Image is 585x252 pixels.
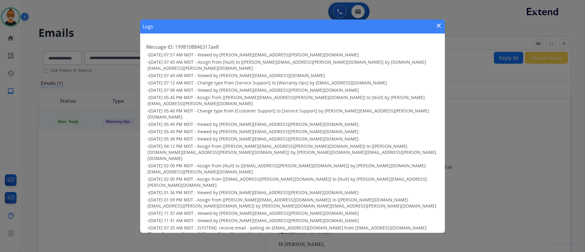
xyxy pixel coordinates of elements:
h3: • [147,73,439,79]
h3: • [147,210,439,216]
h3: • [147,80,439,86]
span: [DATE] 05:40 PM MDT - Change type from [Customer Support] to [Service Support] by [PERSON_NAME][E... [147,108,429,120]
h3: • [147,94,439,107]
span: [DATE] 07:12 AM MDT - Change type from [Service Support] to [Warranty Ops] by [EMAIL_ADDRESS][DOM... [149,80,387,86]
span: [DATE] 05:40 PM MDT - Viewed by [PERSON_NAME][EMAIL_ADDRESS][PERSON_NAME][DOMAIN_NAME] [149,129,359,134]
h3: • [147,108,439,120]
span: [DATE] 04:12 PM MDT - Assign from [[PERSON_NAME][EMAIL_ADDRESS][PERSON_NAME][DOMAIN_NAME]] to [[P... [147,143,436,161]
span: [DATE] 05:45 PM MDT - Assign from [[PERSON_NAME][EMAIL_ADDRESS][PERSON_NAME][DOMAIN_NAME]] to [Nu... [147,94,425,106]
span: 1998108846317ae8 [175,44,219,50]
h3: • [147,176,439,188]
h3: • [147,190,439,196]
h3: • [147,197,439,209]
h1: Logs [143,23,153,30]
span: [DATE] 05:38 PM MDT - Viewed by [PERSON_NAME][EMAIL_ADDRESS][PERSON_NAME][DOMAIN_NAME] [149,136,359,142]
span: [DATE] 07:57 AM MDT - Viewed by [PERSON_NAME][EMAIL_ADDRESS][PERSON_NAME][DOMAIN_NAME] [149,52,359,58]
span: [DATE] 07:08 AM MDT - Viewed by [PERSON_NAME][EMAIL_ADDRESS][PERSON_NAME][DOMAIN_NAME] [149,87,359,93]
span: [DATE] 01:36 PM MDT - Viewed by [PERSON_NAME][EMAIL_ADDRESS][PERSON_NAME][DOMAIN_NAME] [149,190,359,195]
span: Message ID: [146,44,174,50]
p: 0.20.1027RC [551,241,579,248]
span: [DATE] 05:40 PM MDT - Viewed by [PERSON_NAME][EMAIL_ADDRESS][PERSON_NAME][DOMAIN_NAME] [149,121,359,127]
span: [DATE] 02:00 PM MDT - Assign from [Null] to [[EMAIL_ADDRESS][PERSON_NAME][DOMAIN_NAME]] by [PERSO... [147,163,426,175]
h3: • [147,163,439,175]
h3: • [147,218,439,224]
span: [DATE] 02:00 PM MDT - Assign from [[EMAIL_ADDRESS][PERSON_NAME][DOMAIN_NAME]] to [Null] by [PERSO... [147,176,427,188]
h3: • [147,87,439,93]
span: [DATE] 11:37 AM MDT - Viewed by [PERSON_NAME][EMAIL_ADDRESS][PERSON_NAME][DOMAIN_NAME] [149,210,359,216]
h3: • [147,136,439,142]
h3: • [147,52,439,58]
h3: • [147,225,439,237]
h3: • [147,59,439,71]
span: [DATE] 07:25 AM MDT - [SYSTEM]: receive email - polling on [EMAIL_ADDRESS][DOMAIN_NAME] from [EMA... [147,225,428,237]
span: [DATE] 11:31 AM MDT - Viewed by [PERSON_NAME][EMAIL_ADDRESS][PERSON_NAME][DOMAIN_NAME] [149,218,359,223]
mat-icon: close [435,22,442,29]
h3: • [147,129,439,135]
span: [DATE] 01:09 PM MDT - Assign from [[PERSON_NAME][EMAIL_ADDRESS][DOMAIN_NAME]] to [[PERSON_NAME][D... [147,197,436,209]
span: [DATE] 07:43 AM MDT - Viewed by [PERSON_NAME][EMAIL_ADDRESS][DOMAIN_NAME] [149,73,325,78]
h3: • [147,121,439,127]
h3: • [147,143,439,161]
span: [DATE] 07:43 AM MDT - Assign from [Null] to [[PERSON_NAME][EMAIL_ADDRESS][PERSON_NAME][DOMAIN_NAM... [147,59,426,71]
